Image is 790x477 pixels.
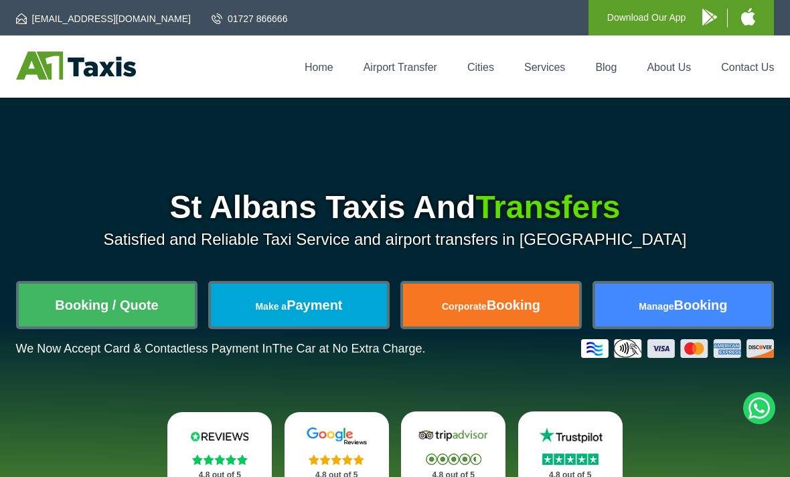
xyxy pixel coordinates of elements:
[741,8,755,25] img: A1 Taxis iPhone App
[211,284,388,326] a: Make aPayment
[524,62,565,73] a: Services
[702,9,717,25] img: A1 Taxis Android App
[475,189,620,225] span: Transfers
[364,62,437,73] a: Airport Transfer
[595,284,772,326] a: ManageBooking
[309,454,364,465] img: Stars
[16,191,775,223] h1: St Albans Taxis And
[16,342,426,356] p: We Now Accept Card & Contactless Payment In
[533,426,608,445] img: Trustpilot
[19,284,195,326] a: Booking / Quote
[581,339,774,358] img: Credit And Debit Cards
[255,301,287,312] span: Make a
[647,62,691,73] a: About Us
[192,454,248,465] img: Stars
[467,62,494,73] a: Cities
[416,426,491,445] img: Tripadvisor
[305,62,333,73] a: Home
[272,342,425,355] span: The Car at No Extra Charge.
[607,9,686,26] p: Download Our App
[542,454,599,465] img: Stars
[16,12,191,25] a: [EMAIL_ADDRESS][DOMAIN_NAME]
[426,454,481,465] img: Stars
[721,62,774,73] a: Contact Us
[16,52,136,80] img: A1 Taxis St Albans LTD
[182,427,257,446] img: Reviews.io
[442,301,487,312] span: Corporate
[212,12,288,25] a: 01727 866666
[403,284,580,326] a: CorporateBooking
[639,301,674,312] span: Manage
[16,230,775,249] p: Satisfied and Reliable Taxi Service and airport transfers in [GEOGRAPHIC_DATA]
[299,427,374,446] img: Google
[595,62,617,73] a: Blog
